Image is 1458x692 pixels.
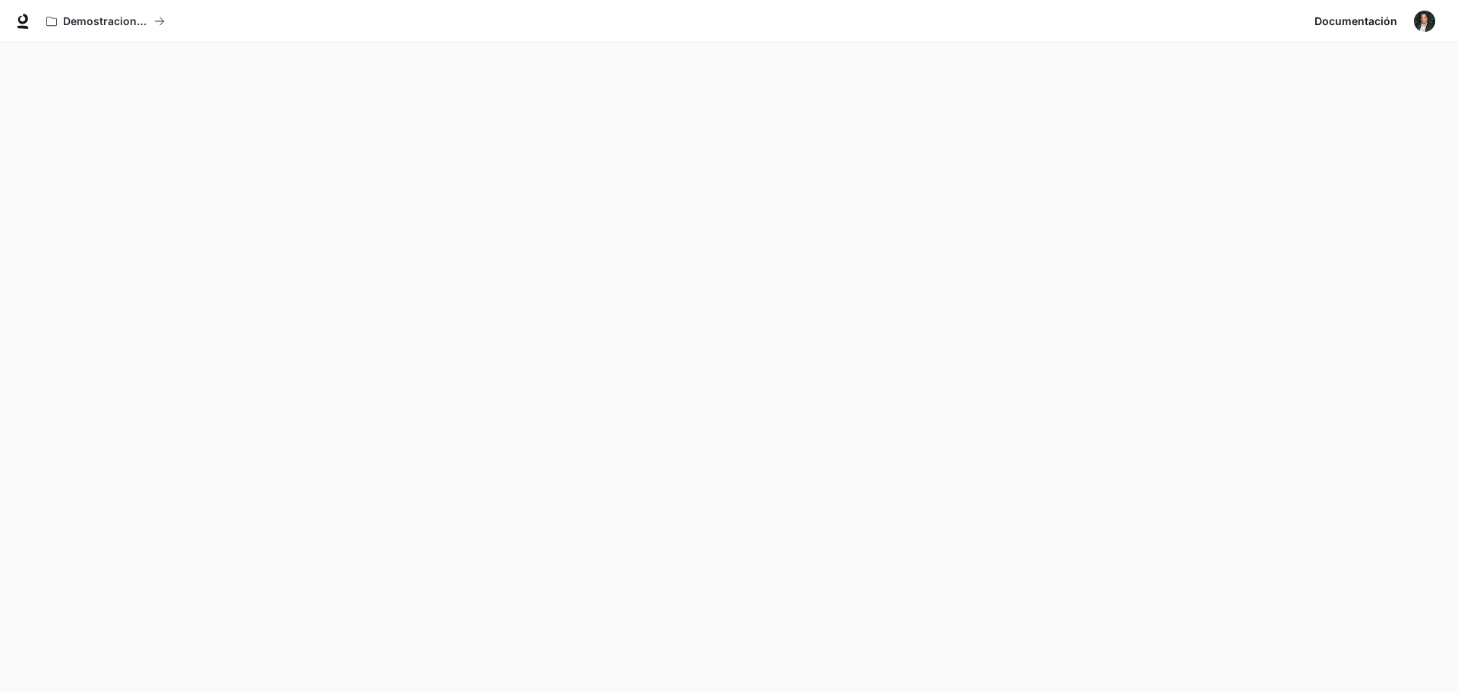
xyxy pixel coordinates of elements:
font: Documentación [1314,14,1397,27]
font: Demostraciones de IA en el mundo [63,14,247,27]
a: Documentación [1308,6,1403,36]
button: Avatar de usuario [1409,6,1440,36]
img: Avatar de usuario [1414,11,1435,32]
button: Todos los espacios de trabajo [39,6,172,36]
